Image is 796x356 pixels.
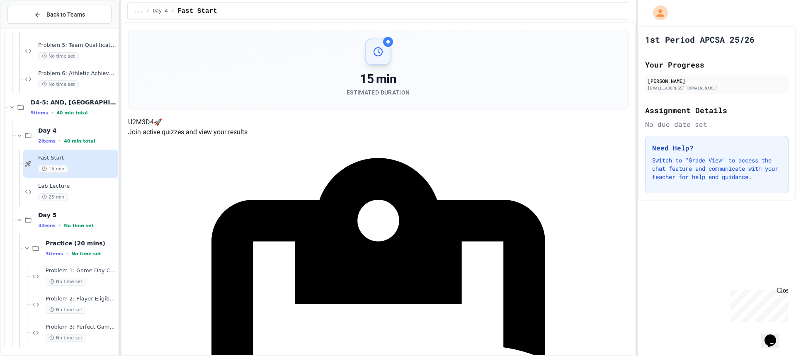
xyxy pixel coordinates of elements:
iframe: chat widget [761,323,788,348]
span: / [171,8,174,15]
span: Day 4 [153,8,168,15]
span: • [59,138,61,144]
h2: Assignment Details [645,104,789,116]
span: No time set [71,251,101,257]
span: ... [134,8,143,15]
h4: U2M3D4 🚀 [128,117,629,127]
span: Lab Lecture [38,183,116,190]
span: 40 min total [64,138,95,144]
iframe: chat widget [727,287,788,322]
span: Practice (20 mins) [46,240,116,247]
div: [PERSON_NAME] [648,77,786,85]
span: No time set [38,80,79,88]
span: 3 items [46,251,63,257]
span: No time set [46,278,86,286]
button: Back to Teams [7,6,112,24]
span: Problem 6: Athletic Achievement Tracker [38,70,116,77]
span: D4-5: AND, [GEOGRAPHIC_DATA], NOT [31,99,116,106]
h1: 1st Period APCSA 25/26 [645,34,755,45]
div: Estimated Duration [347,88,410,97]
span: Day 4 [38,127,116,134]
p: Switch to "Grade View" to access the chat feature and communicate with your teacher for help and ... [652,156,781,181]
span: 25 min [38,193,68,201]
span: / [146,8,149,15]
span: No time set [64,223,94,228]
span: Fast Start [177,6,217,16]
span: 5 items [31,110,48,116]
span: Problem 2: Player Eligibility [46,295,116,303]
span: • [59,222,61,229]
p: Join active quizzes and view your results [128,127,629,137]
span: Back to Teams [46,10,85,19]
span: Problem 1: Game Day Checker [46,267,116,274]
span: • [66,250,68,257]
span: Day 5 [38,211,116,219]
h2: Your Progress [645,59,789,70]
span: 3 items [38,223,56,228]
span: No time set [46,306,86,314]
span: 15 min [38,165,68,173]
span: • [51,109,53,116]
div: My Account [644,3,670,22]
div: [EMAIL_ADDRESS][DOMAIN_NAME] [648,85,786,91]
div: Chat with us now!Close [3,3,57,53]
span: Problem 5: Team Qualification System [38,42,116,49]
span: Fast Start [38,155,116,162]
span: No time set [46,334,86,342]
span: No time set [38,52,79,60]
h3: Need Help? [652,143,781,153]
span: 40 min total [56,110,87,116]
div: No due date set [645,119,789,129]
span: Problem 3: Perfect Game Checker [46,324,116,331]
span: 2 items [38,138,56,144]
div: 15 min [347,72,410,87]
